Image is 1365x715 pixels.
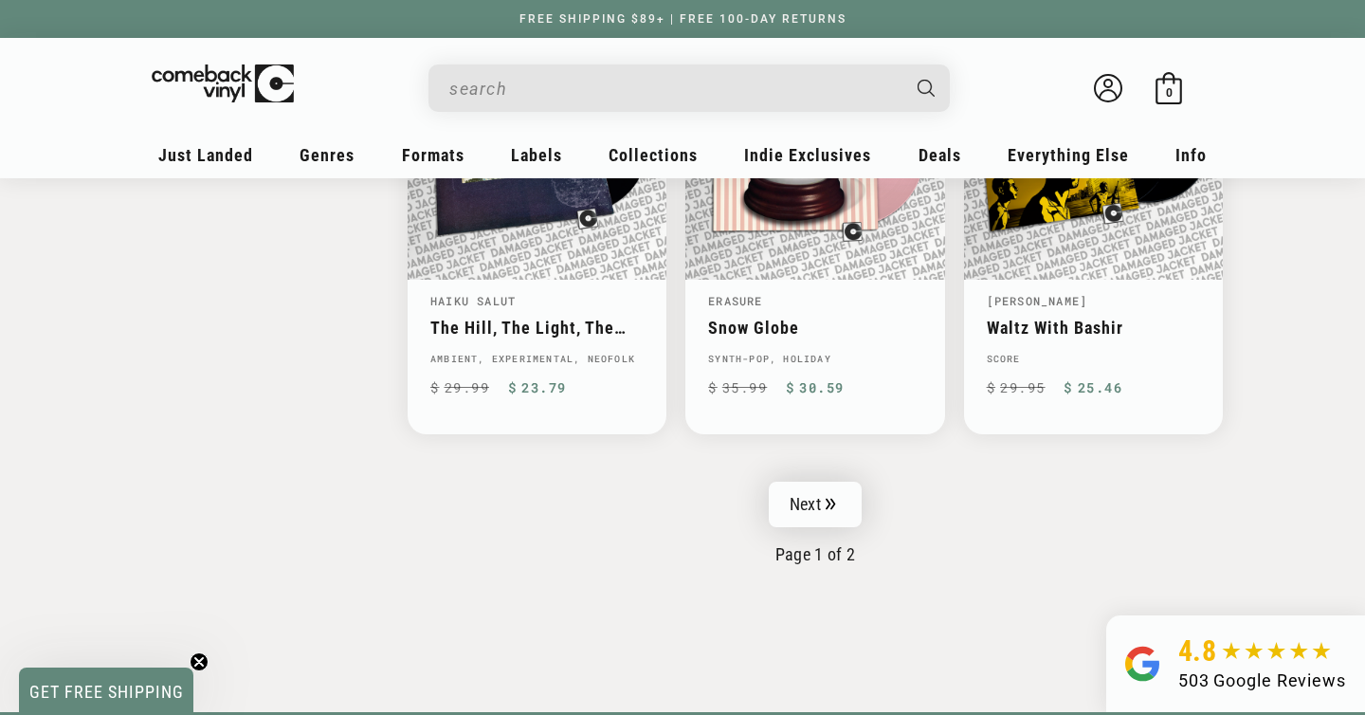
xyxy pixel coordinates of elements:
a: Erasure [708,293,762,308]
a: Next [769,482,862,527]
input: When autocomplete results are available use up and down arrows to review and enter to select [449,69,899,108]
p: Page 1 of 2 [408,544,1223,564]
a: 4.8 503 Google Reviews [1106,615,1365,712]
span: Just Landed [158,145,253,165]
a: Waltz With Bashir [987,318,1200,338]
span: 4.8 [1178,634,1217,668]
a: [PERSON_NAME] [987,293,1088,308]
button: Search [901,64,953,112]
img: Group.svg [1125,634,1159,693]
div: GET FREE SHIPPINGClose teaser [19,668,193,715]
img: star5.svg [1222,642,1331,661]
span: Formats [402,145,464,165]
span: Info [1175,145,1207,165]
span: Everything Else [1008,145,1129,165]
span: GET FREE SHIPPING [29,682,184,702]
div: Search [428,64,950,112]
a: Haiku Salut [430,293,516,308]
span: Labels [511,145,562,165]
span: Genres [300,145,355,165]
a: FREE SHIPPING $89+ | FREE 100-DAY RETURNS [500,12,865,26]
div: 503 Google Reviews [1178,668,1346,693]
span: 0 [1166,85,1173,100]
span: Deals [919,145,961,165]
span: Indie Exclusives [744,145,871,165]
span: Collections [609,145,698,165]
a: The Hill, The Light, The Ghost [430,318,644,338]
a: Snow Globe [708,318,921,338]
button: Close teaser [190,652,209,671]
nav: Pagination [408,482,1223,564]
